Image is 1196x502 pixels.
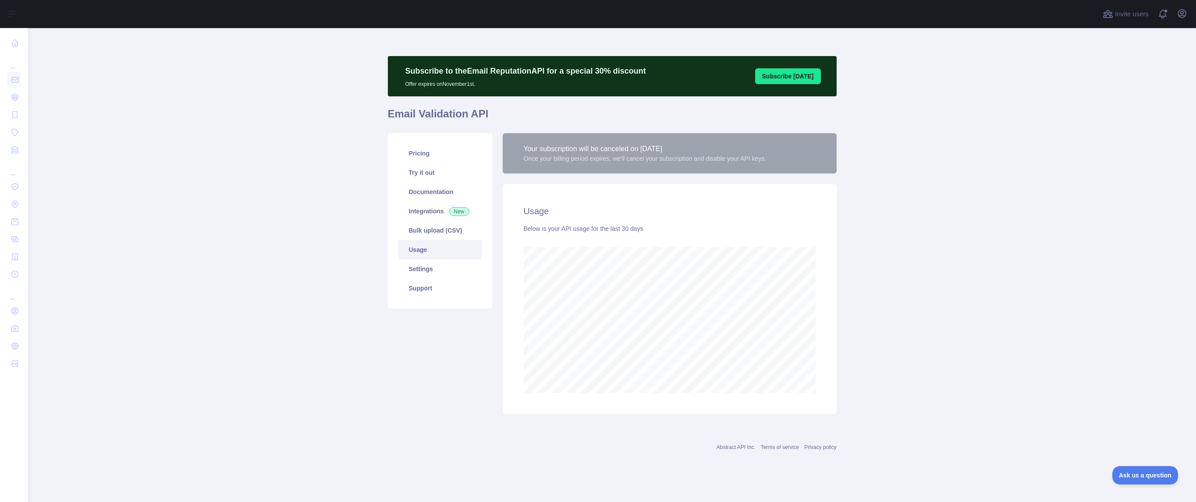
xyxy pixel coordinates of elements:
a: Pricing [398,144,482,163]
div: Your subscription will be canceled on [DATE] [524,144,767,154]
a: Abstract API Inc. [717,444,756,450]
a: Terms of service [761,444,799,450]
a: Documentation [398,182,482,202]
div: Below is your API usage for the last 30 days [524,224,816,233]
p: Offer expires on November 1st. [405,77,646,88]
div: ... [7,53,21,70]
span: Invite users [1115,9,1149,19]
a: Integrations New [398,202,482,221]
p: Subscribe to the Email Reputation API for a special 30 % discount [405,65,646,77]
a: Bulk upload (CSV) [398,221,482,240]
button: Invite users [1101,7,1150,21]
iframe: Toggle Customer Support [1112,466,1178,484]
div: ... [7,284,21,301]
a: Usage [398,240,482,259]
div: ... [7,159,21,177]
span: New [449,207,469,216]
div: Once your billing period expires, we'll cancel your subscription and disable your API keys. [524,154,767,163]
a: Support [398,279,482,298]
a: Settings [398,259,482,279]
a: Try it out [398,163,482,182]
h1: Email Validation API [388,107,837,128]
h2: Usage [524,205,816,217]
button: Subscribe [DATE] [755,68,821,84]
a: Privacy policy [804,444,836,450]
